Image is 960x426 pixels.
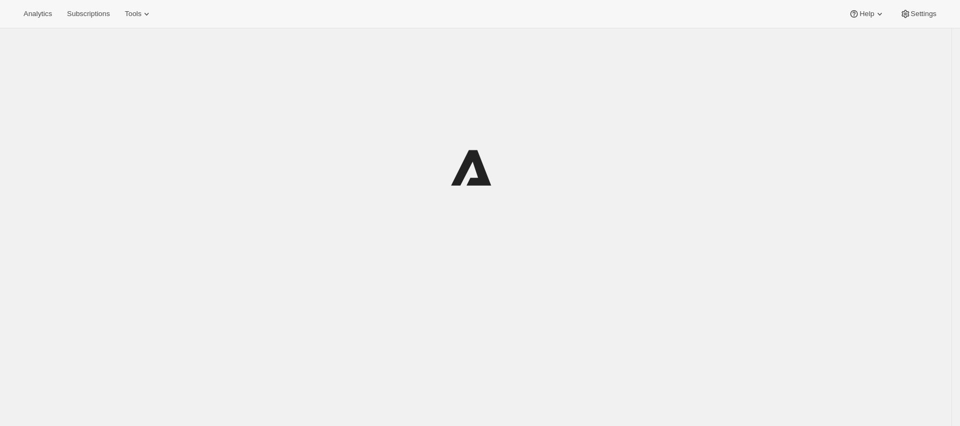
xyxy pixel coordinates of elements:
[67,10,110,18] span: Subscriptions
[125,10,141,18] span: Tools
[859,10,874,18] span: Help
[17,6,58,21] button: Analytics
[842,6,891,21] button: Help
[60,6,116,21] button: Subscriptions
[894,6,943,21] button: Settings
[118,6,158,21] button: Tools
[24,10,52,18] span: Analytics
[911,10,936,18] span: Settings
